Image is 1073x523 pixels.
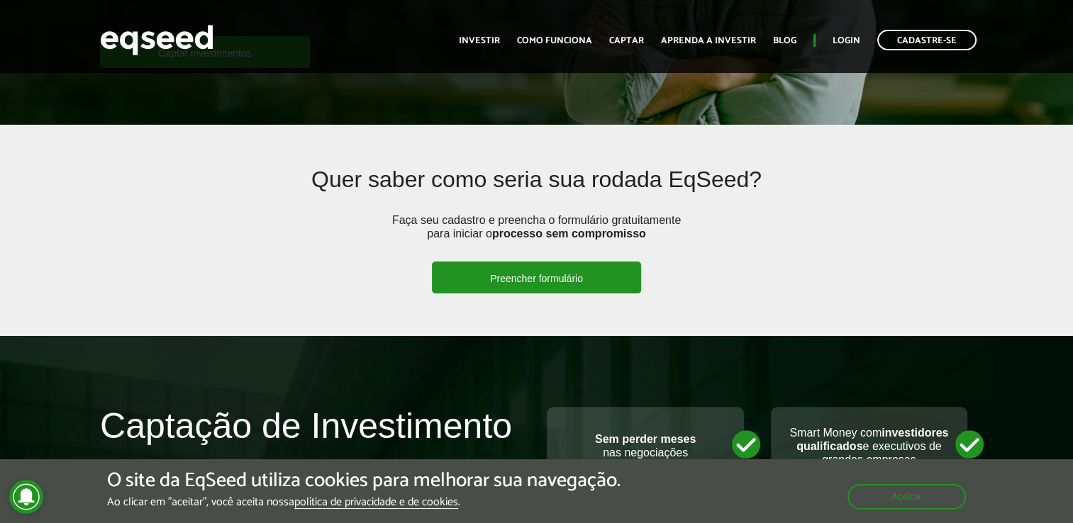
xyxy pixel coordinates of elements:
a: Como funciona [517,36,592,45]
strong: processo sem compromisso [492,227,646,240]
a: Preencher formulário [432,261,641,293]
p: Smart Money com e executivos de grandes empresas [785,426,953,467]
p: Ao clicar em "aceitar", você aceita nossa . [107,495,621,509]
a: Login [833,36,860,45]
h2: Quer saber como seria sua rodada EqSeed? [189,167,884,213]
a: política de privacidade e de cookies [294,497,458,509]
a: Investir [459,36,500,45]
h5: O site da EqSeed utiliza cookies para melhorar sua navegação. [107,470,621,492]
img: EqSeed [100,21,213,59]
strong: investidores qualificados [796,427,948,452]
p: Faça seu cadastro e preencha o formulário gratuitamente para iniciar o [387,213,685,261]
a: Captar [609,36,644,45]
a: Aprenda a investir [661,36,756,45]
a: Cadastre-se [877,30,977,50]
a: Blog [773,36,796,45]
button: Aceitar [847,484,966,510]
p: nas negociações [561,432,729,459]
h2: Captação de Investimento [100,407,526,467]
strong: Sem perder meses [595,433,696,445]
